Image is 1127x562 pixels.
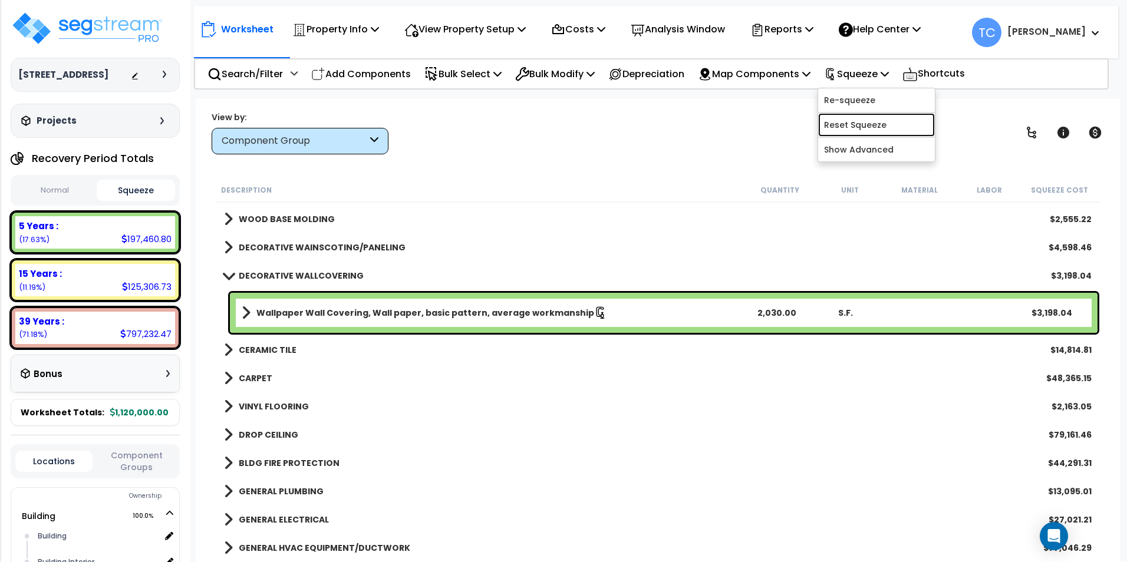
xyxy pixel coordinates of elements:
p: Bulk Modify [515,66,595,82]
button: Locations [15,451,93,472]
p: Depreciation [608,66,684,82]
b: DROP CEILING [239,429,298,441]
button: Squeeze [97,180,175,201]
div: $79,161.46 [1049,429,1092,441]
p: Squeeze [824,66,889,82]
p: Bulk Select [424,66,502,82]
p: Costs [551,21,605,37]
a: Reset Squeeze [818,113,935,137]
span: TC [972,18,1001,47]
p: View Property Setup [404,21,526,37]
p: Reports [750,21,813,37]
b: BLDG FIRE PROTECTION [239,457,340,469]
b: GENERAL PLUMBING [239,485,324,497]
div: $2,555.22 [1050,213,1092,225]
div: $44,291.31 [1048,457,1092,469]
img: logo_pro_r.png [11,11,164,46]
small: Quantity [760,186,799,195]
div: $2,163.05 [1052,401,1092,412]
span: 100.0% [133,509,164,523]
small: Labor [977,186,1002,195]
div: Component Group [222,134,367,148]
p: Analysis Window [631,21,725,37]
small: (11.19%) [19,282,45,292]
span: Worksheet Totals: [21,406,104,418]
div: $13,095.01 [1048,485,1092,497]
p: Shortcuts [902,65,965,82]
div: Building [35,529,160,543]
h3: Bonus [34,369,62,379]
small: Squeeze Cost [1031,186,1088,195]
div: 2,030.00 [743,307,811,319]
p: Help Center [839,21,921,37]
div: Open Intercom Messenger [1040,522,1068,550]
small: Description [221,186,272,195]
b: WOOD BASE MOLDING [239,213,335,225]
a: Re-squeeze [818,88,935,112]
h3: [STREET_ADDRESS] [18,69,108,81]
b: 39 Years : [19,315,64,328]
div: Add Components [305,60,417,88]
div: $3,198.04 [1051,270,1092,282]
div: 797,232.47 [120,328,172,340]
div: 125,306.73 [122,280,172,293]
b: DECORATIVE WALLCOVERING [239,270,364,282]
p: Search/Filter [207,66,283,82]
div: $14,814.81 [1050,344,1092,356]
b: CERAMIC TILE [239,344,296,356]
p: Property Info [292,21,379,37]
b: [PERSON_NAME] [1007,25,1086,38]
div: $77,046.29 [1043,542,1092,554]
button: Normal [15,180,94,201]
b: GENERAL HVAC EQUIPMENT/DUCTWORK [239,542,410,554]
b: CARPET [239,372,272,384]
p: Map Components [698,66,810,82]
div: Depreciation [602,60,691,88]
b: GENERAL ELECTRICAL [239,514,329,525]
a: Show Advanced [818,138,935,161]
div: Shortcuts [896,59,971,88]
small: (71.18%) [19,329,47,339]
a: Building 100.0% [22,510,55,522]
div: Ownership [35,489,179,503]
b: DECORATIVE WAINSCOTING/PANELING [239,242,406,253]
h3: Projects [37,115,77,127]
b: 1,120,000.00 [110,406,169,418]
a: Assembly Title [242,305,742,321]
div: $27,021.21 [1049,514,1092,525]
small: Unit [841,186,859,195]
button: Component Groups [98,449,175,474]
div: $3,198.04 [1018,307,1086,319]
div: S.F. [812,307,879,319]
b: VINYL FLOORING [239,401,309,412]
div: $4,598.46 [1049,242,1092,253]
p: Worksheet [221,21,273,37]
b: Wallpaper Wall Covering, Wall paper, basic pattern, average workmanship [256,307,594,319]
b: 15 Years : [19,267,62,280]
small: Material [901,186,938,195]
h4: Recovery Period Totals [32,153,154,164]
small: (17.63%) [19,234,50,244]
b: 5 Years : [19,220,58,232]
div: View by: [212,111,388,123]
div: $48,365.15 [1046,372,1092,384]
div: 197,460.80 [121,233,172,245]
p: Add Components [311,66,411,82]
